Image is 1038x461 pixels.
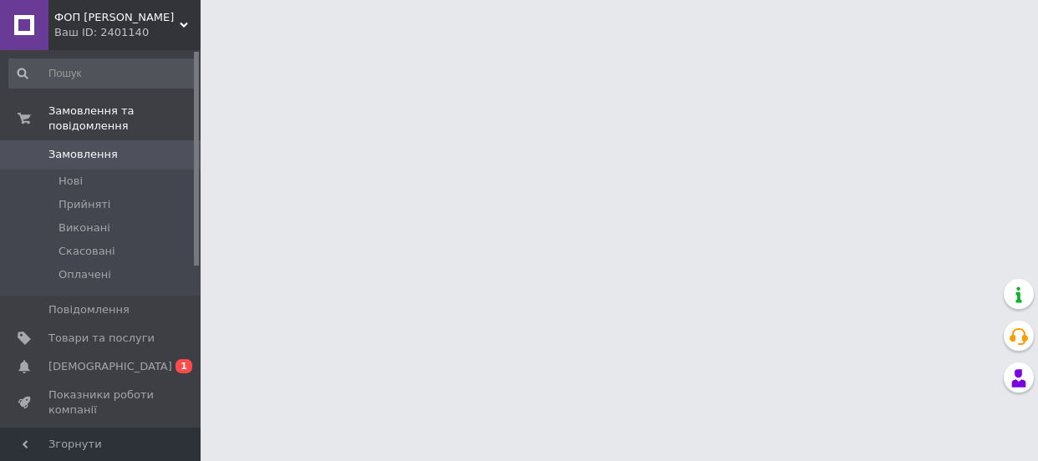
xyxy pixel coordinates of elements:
input: Пошук [8,58,196,89]
span: Скасовані [59,244,115,259]
span: Оплачені [59,267,111,282]
span: Прийняті [59,197,110,212]
span: Виконані [59,220,110,236]
span: Товари та послуги [48,331,155,346]
div: Ваш ID: 2401140 [54,25,201,40]
span: ФОП Гаразюк Вадим Олександрович [54,10,180,25]
span: Повідомлення [48,302,130,317]
span: Замовлення [48,147,118,162]
span: 1 [176,359,192,373]
span: [DEMOGRAPHIC_DATA] [48,359,172,374]
span: Показники роботи компанії [48,388,155,418]
span: Замовлення та повідомлення [48,104,201,134]
span: Нові [59,174,83,189]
